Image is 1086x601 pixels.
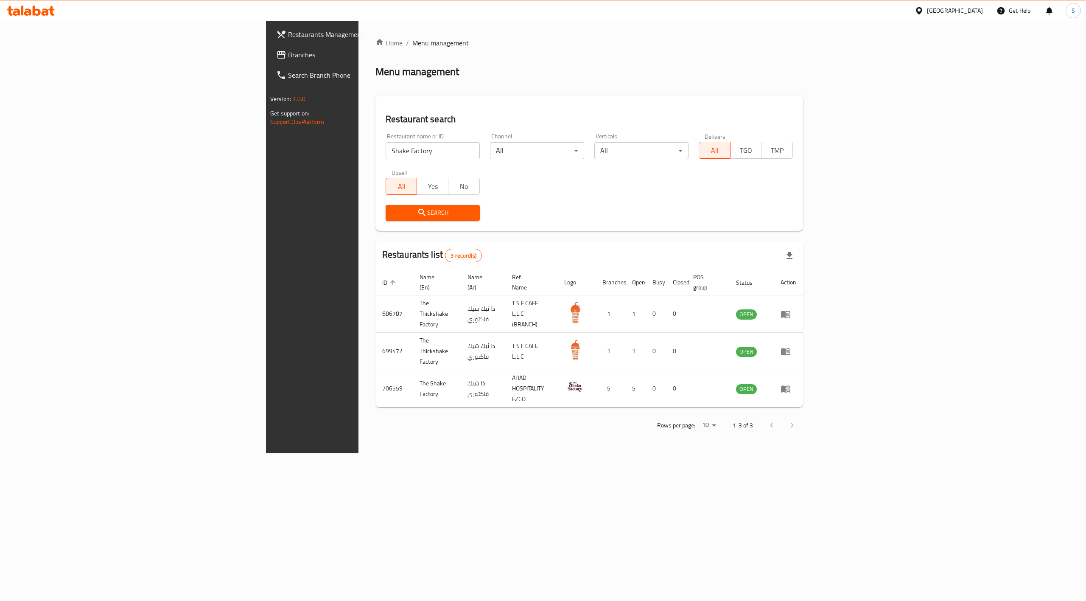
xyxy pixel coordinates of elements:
div: OPEN [736,347,757,357]
td: AHAD HOSPITALITY FZCO [505,370,557,407]
td: 1 [596,295,625,333]
span: Search [392,208,473,218]
td: 0 [666,370,686,407]
img: The Thickshake Factory [564,302,585,323]
td: 0 [646,333,666,370]
span: Search Branch Phone [288,70,441,80]
td: ذا ثيك شيك فاكتوري [461,333,506,370]
img: The Shake Factory [564,376,585,398]
label: Delivery [705,133,726,139]
td: T S F CAFE L.L.C (BRANCH) [505,295,557,333]
td: 0 [646,370,666,407]
span: Restaurants Management [288,29,441,39]
span: Version: [270,93,291,104]
td: T S F CAFE L.L.C [505,333,557,370]
button: All [699,142,731,159]
span: All [389,180,414,193]
span: 1.0.0 [292,93,305,104]
span: ID [382,278,398,288]
a: Branches [269,45,448,65]
span: Name (En) [420,272,451,292]
div: Total records count [445,249,482,262]
div: Menu [781,384,796,394]
div: All [490,142,584,159]
button: Search [386,205,480,221]
nav: breadcrumb [375,38,803,48]
button: TMP [761,142,793,159]
th: Open [625,270,646,295]
span: TMP [765,144,789,157]
button: TGO [730,142,762,159]
div: All [594,142,689,159]
a: Restaurants Management [269,24,448,45]
span: Branches [288,50,441,60]
td: 5 [596,370,625,407]
th: Action [774,270,803,295]
td: ذا شيك فاكتوري [461,370,506,407]
td: 1 [625,295,646,333]
div: Rows per page: [699,419,719,432]
span: POS group [693,272,719,292]
img: The Thickshake Factory [564,339,585,360]
p: Rows per page: [657,420,695,431]
span: Ref. Name [512,272,547,292]
button: No [448,178,480,195]
th: Branches [596,270,625,295]
h2: Menu management [375,65,459,79]
div: Export file [779,245,800,266]
span: No [452,180,476,193]
td: 1 [625,333,646,370]
span: Get support on: [270,108,309,119]
button: All [386,178,417,195]
th: Busy [646,270,666,295]
span: OPEN [736,309,757,319]
th: Closed [666,270,686,295]
a: Search Branch Phone [269,65,448,85]
span: Status [736,278,764,288]
span: OPEN [736,384,757,394]
table: enhanced table [375,270,803,407]
span: S [1072,6,1075,15]
span: Name (Ar) [467,272,495,292]
a: Support.OpsPlatform [270,116,324,127]
input: Search for restaurant name or ID.. [386,142,480,159]
td: 0 [646,295,666,333]
td: 5 [625,370,646,407]
td: 0 [666,295,686,333]
th: Logo [557,270,596,295]
button: Yes [417,178,448,195]
td: ذا ثيك شيك فاكتوري [461,295,506,333]
td: 1 [596,333,625,370]
span: All [703,144,727,157]
span: OPEN [736,347,757,357]
h2: Restaurant search [386,113,793,126]
h2: Restaurants list [382,248,482,262]
span: Yes [420,180,445,193]
span: TGO [734,144,759,157]
td: 0 [666,333,686,370]
span: 3 record(s) [445,252,481,260]
div: [GEOGRAPHIC_DATA] [927,6,983,15]
p: 1-3 of 3 [733,420,753,431]
label: Upsell [392,169,407,175]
